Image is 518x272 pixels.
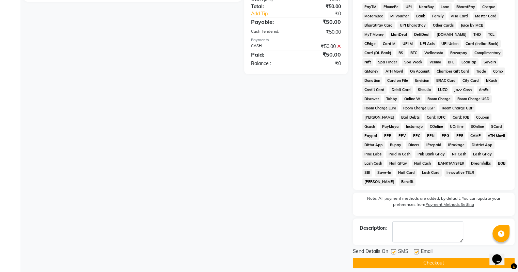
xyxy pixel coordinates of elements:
[380,123,401,131] span: PayMaya
[460,77,481,85] span: City Card
[448,123,466,131] span: UOnline
[362,178,396,186] span: [PERSON_NAME]
[415,150,447,158] span: Pnb Bank GPay
[360,195,508,210] label: Note: All payment methods are added, by default. You can update your preferences from
[446,141,467,149] span: iPackage
[448,49,470,57] span: Razorpay
[418,40,437,48] span: UPI Axis
[398,248,408,256] span: SMS
[473,12,499,20] span: Master Card
[362,132,379,140] span: Paypal
[412,31,431,39] span: DefiDeal
[486,31,497,39] span: TCL
[469,123,486,131] span: SOnline
[422,49,445,57] span: Wellnessta
[481,58,498,66] span: SaveIN
[399,114,422,121] span: Bad Debts
[415,86,433,94] span: Shoutlo
[384,95,399,103] span: Tabby
[296,60,346,67] div: ₹0
[474,67,488,75] span: Trade
[474,114,491,121] span: Coupon
[440,132,452,140] span: PPG
[246,3,296,10] div: Total:
[246,18,296,26] div: Payable:
[362,12,386,20] span: MosamBee
[400,40,415,48] span: UPI M
[425,132,437,140] span: PPN
[434,77,458,85] span: BRAC Card
[486,132,507,140] span: ATH Movil
[246,29,296,36] div: Cash Tendered:
[446,58,457,66] span: BFL
[421,248,433,256] span: Email
[353,258,515,268] button: Checkout
[477,86,491,94] span: AmEx
[389,31,409,39] span: MariDeal
[414,12,427,20] span: Bank
[246,10,304,17] a: Add Tip
[296,18,346,26] div: ₹50.00
[246,43,296,50] div: CASH
[386,150,412,158] span: Paid in Cash
[436,86,450,94] span: LUZO
[402,58,424,66] span: Spa Week
[251,37,341,43] div: Payments
[375,169,393,177] span: Save-In
[489,123,504,131] span: SCard
[296,50,346,59] div: ₹50.00
[360,225,387,232] div: Description:
[304,10,346,17] div: ₹0
[362,114,396,121] span: [PERSON_NAME]
[408,67,431,75] span: On Account
[413,77,431,85] span: Envision
[455,95,492,103] span: Room Charge USD
[296,43,346,50] div: ₹50.00
[471,150,494,158] span: Lash GPay
[396,49,405,57] span: RS
[362,95,381,103] span: Discover
[427,58,443,66] span: Venmo
[382,132,393,140] span: PPR
[376,58,399,66] span: Spa Finder
[362,31,386,39] span: MyT Money
[459,58,479,66] span: LoanTap
[464,40,501,48] span: Card (Indian Bank)
[496,160,508,167] span: BOB
[412,160,433,167] span: Nail Cash
[420,169,442,177] span: Lash Card
[396,169,417,177] span: Nail Card
[434,67,471,75] span: Chamber Gift Card
[406,141,421,149] span: Diners
[424,141,443,149] span: iPrepaid
[362,160,384,167] span: Lash Cash
[411,132,422,140] span: PPC
[404,123,425,131] span: Instamojo
[471,31,483,39] span: THD
[362,86,387,94] span: Credit Card
[470,141,495,149] span: District App
[439,40,461,48] span: UPI Union
[388,141,403,149] span: Rupay
[468,132,483,140] span: CAMP
[430,21,456,29] span: Other Cards
[425,95,453,103] span: Room Charge
[362,150,384,158] span: Pine Labs
[362,58,373,66] span: Nift
[389,86,413,94] span: Debit Card
[362,21,395,29] span: BharatPay Card
[362,40,378,48] span: CEdge
[362,3,379,11] span: PayTM
[444,169,476,177] span: Innovative TELR
[484,77,499,85] span: bKash
[439,3,452,11] span: Loan
[454,132,465,140] span: PPE
[296,29,346,36] div: ₹50.00
[480,3,497,11] span: Cheque
[399,178,415,186] span: Benefit
[380,40,397,48] span: Card M
[296,3,346,10] div: ₹50.00
[362,77,382,85] span: Donation
[472,49,503,57] span: Complimentary
[385,77,410,85] span: Card on File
